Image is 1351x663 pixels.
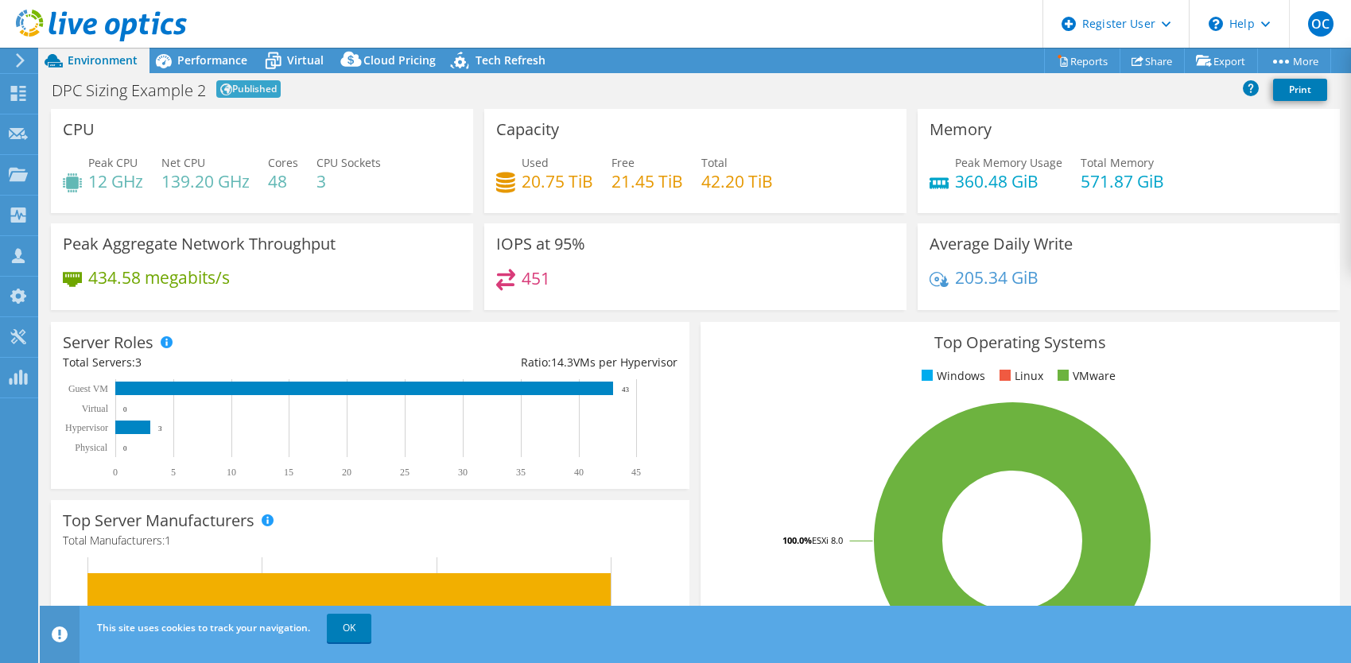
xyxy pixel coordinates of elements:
[68,52,138,68] span: Environment
[88,173,143,190] h4: 12 GHz
[1044,48,1120,73] a: Reports
[75,442,107,453] text: Physical
[82,403,109,414] text: Virtual
[611,155,635,170] span: Free
[363,52,436,68] span: Cloud Pricing
[918,367,985,385] li: Windows
[1209,17,1223,31] svg: \n
[930,235,1073,253] h3: Average Daily Write
[327,614,371,642] a: OK
[611,173,683,190] h4: 21.45 TiB
[1184,48,1258,73] a: Export
[165,533,171,548] span: 1
[161,155,205,170] span: Net CPU
[316,155,381,170] span: CPU Sockets
[551,355,573,370] span: 14.3
[782,534,812,546] tspan: 100.0%
[701,173,773,190] h4: 42.20 TiB
[63,235,336,253] h3: Peak Aggregate Network Throughput
[955,269,1038,286] h4: 205.34 GiB
[316,173,381,190] h4: 3
[177,52,247,68] span: Performance
[400,467,410,478] text: 25
[123,444,127,452] text: 0
[52,83,206,99] h1: DPC Sizing Example 2
[496,235,585,253] h3: IOPS at 95%
[63,334,153,351] h3: Server Roles
[631,467,641,478] text: 45
[476,52,545,68] span: Tech Refresh
[1273,79,1327,101] a: Print
[65,422,108,433] text: Hypervisor
[123,405,127,413] text: 0
[930,121,992,138] h3: Memory
[135,355,142,370] span: 3
[63,354,371,371] div: Total Servers:
[171,467,176,478] text: 5
[701,155,728,170] span: Total
[955,173,1062,190] h4: 360.48 GiB
[1257,48,1331,73] a: More
[113,467,118,478] text: 0
[522,155,549,170] span: Used
[342,467,351,478] text: 20
[574,467,584,478] text: 40
[227,467,236,478] text: 10
[1081,155,1154,170] span: Total Memory
[496,121,559,138] h3: Capacity
[88,269,230,286] h4: 434.58 megabits/s
[1081,173,1164,190] h4: 571.87 GiB
[996,367,1043,385] li: Linux
[712,334,1327,351] h3: Top Operating Systems
[622,386,630,394] text: 43
[216,80,281,98] span: Published
[955,155,1062,170] span: Peak Memory Usage
[63,532,677,549] h4: Total Manufacturers:
[287,52,324,68] span: Virtual
[522,173,593,190] h4: 20.75 TiB
[158,425,162,432] text: 3
[268,173,298,190] h4: 48
[88,155,138,170] span: Peak CPU
[1308,11,1334,37] span: OC
[812,534,843,546] tspan: ESXi 8.0
[63,121,95,138] h3: CPU
[284,467,293,478] text: 15
[516,467,526,478] text: 35
[161,173,250,190] h4: 139.20 GHz
[68,383,108,394] text: Guest VM
[268,155,298,170] span: Cores
[63,512,254,529] h3: Top Server Manufacturers
[371,354,678,371] div: Ratio: VMs per Hypervisor
[1120,48,1185,73] a: Share
[1054,367,1116,385] li: VMware
[522,269,550,287] h4: 451
[97,621,310,634] span: This site uses cookies to track your navigation.
[458,467,468,478] text: 30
